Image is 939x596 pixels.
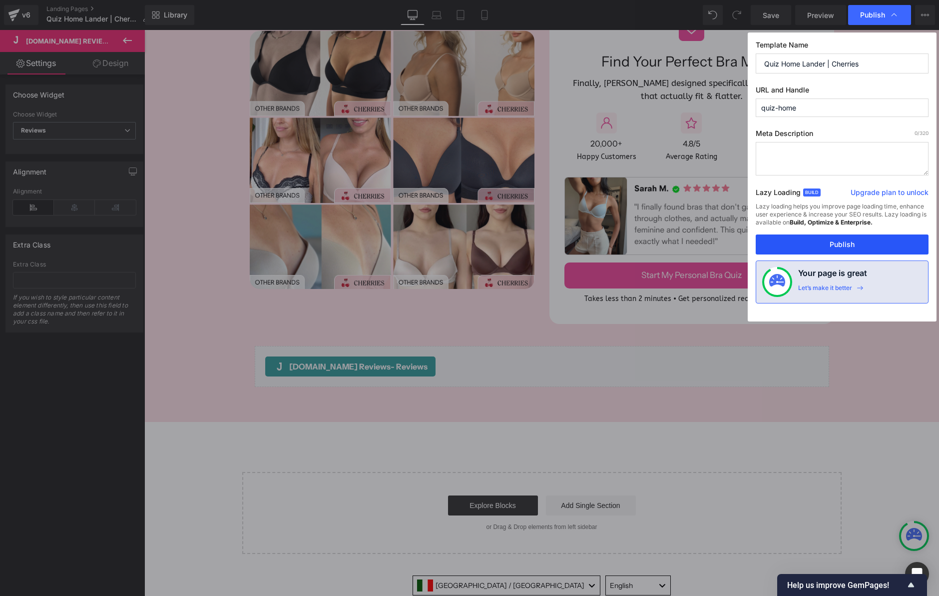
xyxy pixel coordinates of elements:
[756,85,929,98] label: URL and Handle
[420,232,675,258] a: Start My Personal Bra Quiz
[597,108,667,119] h1: 14-Day
[428,108,497,119] h1: 20,000+
[790,218,873,226] strong: Build, Optimize & Enterprise.
[860,10,885,19] span: Publish
[915,130,929,136] span: /320
[851,187,929,201] a: Upgrade plan to unlock
[497,239,597,252] span: Start My Personal Bra Quiz
[798,267,867,284] h4: Your page is great
[756,186,801,202] label: Lazy Loading
[597,121,667,132] p: Free Returns
[915,130,918,136] span: 0
[756,40,929,53] label: Template Name
[114,493,681,500] p: or Drag & Drop elements from left sidebar
[756,129,929,142] label: Meta Description
[291,551,440,560] span: [GEOGRAPHIC_DATA] / [GEOGRAPHIC_DATA]
[512,121,582,132] p: Average Rating
[756,234,929,254] button: Publish
[420,47,675,72] p: Finally, [PERSON_NAME] designed specifically for AA-C cups that actually fit & flatter.
[466,551,488,560] span: English
[756,202,929,234] div: Lazy loading helps you improve page loading time, enhance user experience & increase your SEO res...
[420,263,675,274] p: Takes less than 2 minutes • Get personalized recommendations
[402,465,491,485] a: Add Single Section
[769,274,785,290] img: onboarding-status.svg
[420,21,675,42] h1: Find Your Perfect Bra Match
[787,580,905,590] span: Help us improve GemPages!
[803,188,821,196] span: Build
[428,121,497,132] p: Happy Customers
[787,579,917,591] button: Show survey - Help us improve GemPages!
[798,284,852,297] div: Let’s make it better
[905,562,929,586] div: Open Intercom Messenger
[145,330,283,342] span: [DOMAIN_NAME] Reviews
[512,108,582,119] h1: 4.8/5
[304,465,394,485] a: Explore Blocks
[246,331,283,341] span: - Reviews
